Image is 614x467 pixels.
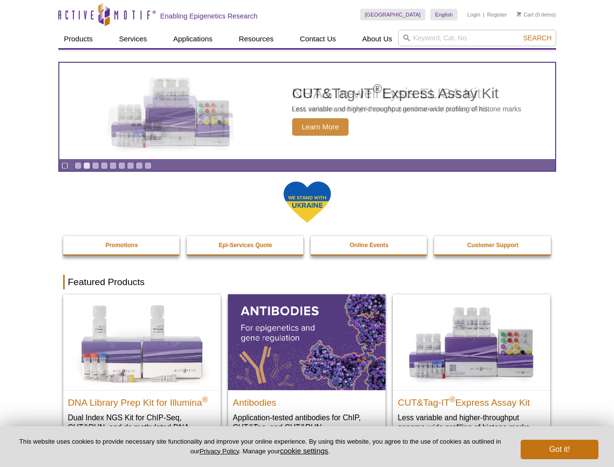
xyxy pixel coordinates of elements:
a: Online Events [311,236,428,254]
p: Application-tested antibodies for ChIP, CUT&Tag, and CUT&RUN. [233,413,381,432]
a: Customer Support [434,236,552,254]
a: Go to slide 3 [92,162,99,169]
a: Cart [517,11,534,18]
a: DNA Library Prep Kit for Illumina DNA Library Prep Kit for Illumina® Dual Index NGS Kit for ChIP-... [63,294,221,451]
a: Promotions [63,236,181,254]
img: We Stand With Ukraine [283,180,332,224]
button: Search [520,34,554,42]
img: All Antibodies [228,294,386,390]
a: Toggle autoplay [61,162,69,169]
a: NRAS In-well Lysis ELISA Kit NRAS In-well Lysis ELISA Kit Fast, sensitive, and highly specific qu... [59,63,555,159]
strong: Promotions [105,242,138,249]
sup: ® [450,395,456,403]
button: cookie settings [280,447,328,455]
a: Login [467,11,480,18]
h2: NRAS In-well Lysis ELISA Kit [292,86,490,101]
a: Go to slide 5 [109,162,117,169]
h2: Featured Products [63,275,551,289]
a: English [430,9,457,20]
a: All Antibodies Antibodies Application-tested antibodies for ChIP, CUT&Tag, and CUT&RUN. [228,294,386,442]
img: DNA Library Prep Kit for Illumina [63,294,221,390]
a: Services [113,30,153,48]
a: Go to slide 2 [83,162,90,169]
a: Go to slide 1 [74,162,82,169]
img: NRAS In-well Lysis ELISA Kit [98,77,244,144]
p: Dual Index NGS Kit for ChIP-Seq, CUT&RUN, and ds methylated DNA assays. [68,413,216,442]
a: CUT&Tag-IT® Express Assay Kit CUT&Tag-IT®Express Assay Kit Less variable and higher-throughput ge... [393,294,550,442]
a: Applications [167,30,218,48]
a: Go to slide 6 [118,162,125,169]
strong: Epi-Services Quote [219,242,272,249]
p: Fast, sensitive, and highly specific quantification of human NRAS. [292,105,490,113]
h2: CUT&Tag-IT Express Assay Kit [398,393,545,408]
a: Contact Us [294,30,342,48]
h2: Antibodies [233,393,381,408]
h2: Enabling Epigenetics Research [160,12,258,20]
p: This website uses cookies to provide necessary site functionality and improve your online experie... [16,437,505,456]
a: [GEOGRAPHIC_DATA] [360,9,426,20]
a: About Us [356,30,398,48]
strong: Online Events [350,242,388,249]
article: NRAS In-well Lysis ELISA Kit [59,63,555,159]
span: Learn More [292,118,349,136]
a: Resources [233,30,280,48]
a: Go to slide 7 [127,162,134,169]
a: Register [487,11,507,18]
a: Products [58,30,99,48]
a: Go to slide 4 [101,162,108,169]
h2: DNA Library Prep Kit for Illumina [68,393,216,408]
li: | [483,9,485,20]
strong: Customer Support [467,242,518,249]
input: Keyword, Cat. No. [398,30,556,46]
img: Your Cart [517,12,521,17]
a: Privacy Policy [199,448,239,455]
a: Go to slide 9 [144,162,152,169]
p: Less variable and higher-throughput genome-wide profiling of histone marks​. [398,413,545,432]
li: (0 items) [517,9,556,20]
span: Search [523,34,551,42]
img: CUT&Tag-IT® Express Assay Kit [393,294,550,390]
a: Go to slide 8 [136,162,143,169]
a: Epi-Services Quote [187,236,304,254]
button: Got it! [521,440,598,459]
sup: ® [202,395,208,403]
